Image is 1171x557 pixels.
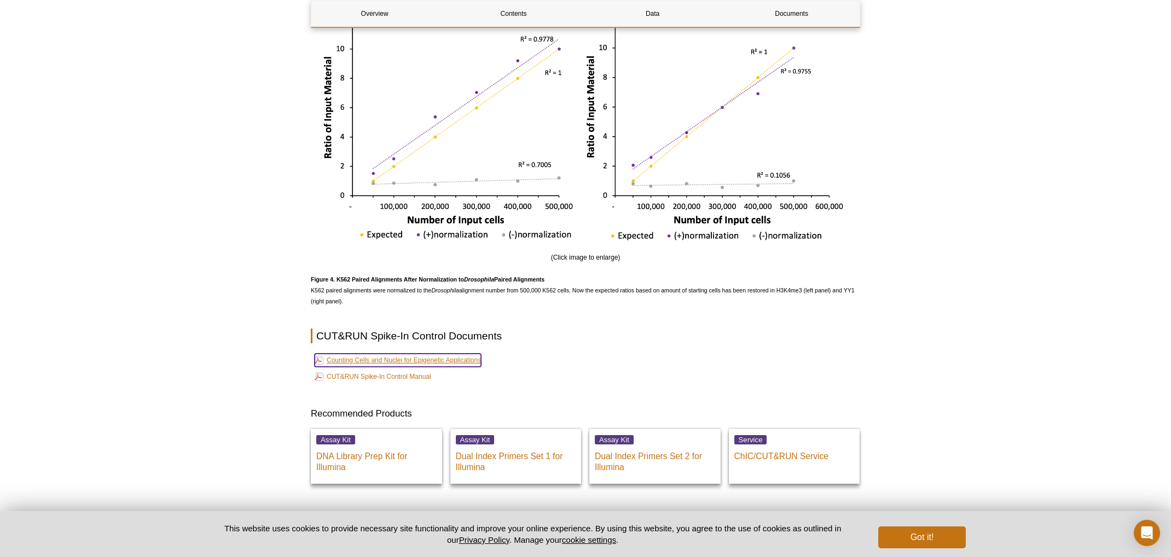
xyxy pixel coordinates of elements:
p: Dual Index Primers Set 1 for Illumina [456,445,576,473]
span: Assay Kit [456,435,495,444]
a: CUT&RUN Spike-In Control Manual [315,370,431,383]
em: Drosophila [464,276,494,283]
p: ChIC/CUT&RUN Service [734,445,855,462]
em: Drosophila [431,287,459,294]
button: cookie settings [562,535,616,544]
h2: CUT&RUN Spike-In Control Documents [311,329,860,343]
a: Data [589,1,716,27]
span: K562 paired alignments were normalized to the alignment number from 500,000 K562 cells. Now the e... [311,276,855,304]
h3: Recommended Products [311,407,860,420]
p: Dual Index Primers Set 2 for Illumina [595,445,715,473]
button: Got it! [878,526,966,548]
a: Privacy Policy [459,535,509,544]
a: Overview [311,1,438,27]
a: Counting Cells and Nuclei for Epigenetic Applications [315,354,481,367]
span: Assay Kit [595,435,634,444]
a: Assay Kit DNA Library Prep Kit for Illumina [311,429,442,484]
a: Assay Kit Dual Index Primers Set 1 for Illumina [450,429,582,484]
a: Assay Kit Dual Index Primers Set 2 for Illumina [589,429,721,484]
p: This website uses cookies to provide necessary site functionality and improve your online experie... [205,523,860,546]
span: Assay Kit [316,435,355,444]
p: DNA Library Prep Kit for Illumina [316,445,437,473]
strong: Figure 4. K562 Paired Alignments After Normalization to Paired Alignments [311,276,544,283]
span: Service [734,435,767,444]
a: Documents [728,1,855,27]
a: Contents [450,1,577,27]
a: Service ChIC/CUT&RUN Service [729,429,860,484]
div: Open Intercom Messenger [1134,520,1160,546]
